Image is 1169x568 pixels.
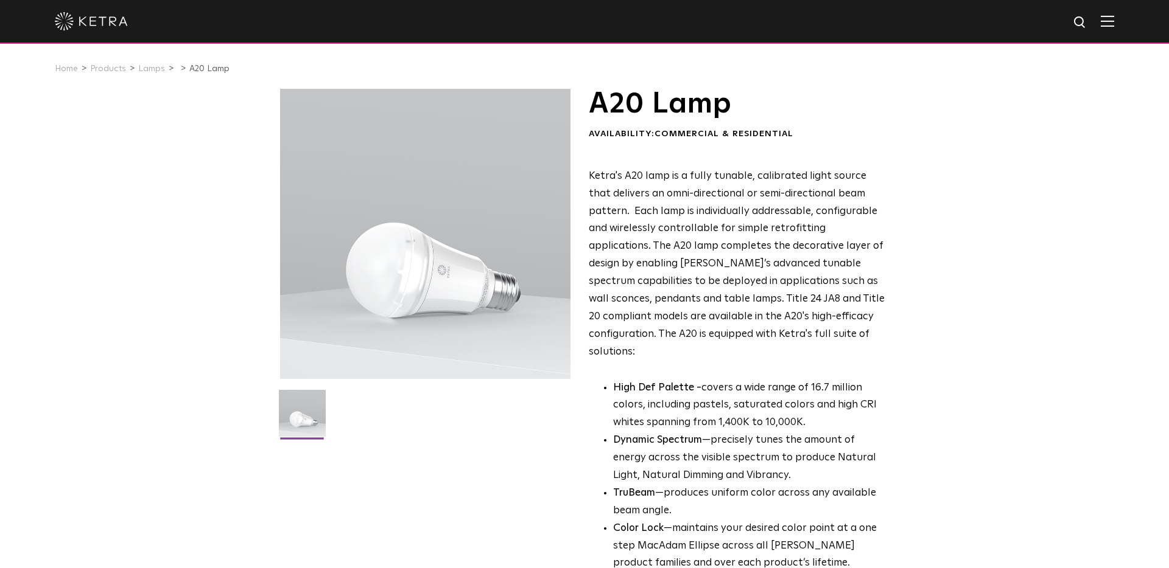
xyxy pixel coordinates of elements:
[279,390,326,446] img: A20-Lamp-2021-Web-Square
[589,128,885,140] div: Availability:
[1073,15,1088,30] img: search icon
[613,523,664,533] strong: Color Lock
[189,64,230,73] a: A20 Lamp
[138,64,165,73] a: Lamps
[55,64,78,73] a: Home
[613,432,885,485] li: —precisely tunes the amount of energy across the visible spectrum to produce Natural Light, Natur...
[90,64,126,73] a: Products
[613,435,702,445] strong: Dynamic Spectrum
[613,379,885,432] p: covers a wide range of 16.7 million colors, including pastels, saturated colors and high CRI whit...
[589,171,885,357] span: Ketra's A20 lamp is a fully tunable, calibrated light source that delivers an omni-directional or...
[1101,15,1114,27] img: Hamburger%20Nav.svg
[613,485,885,520] li: —produces uniform color across any available beam angle.
[613,383,701,393] strong: High Def Palette -
[613,488,655,498] strong: TruBeam
[655,130,793,138] span: Commercial & Residential
[589,89,885,119] h1: A20 Lamp
[55,12,128,30] img: ketra-logo-2019-white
